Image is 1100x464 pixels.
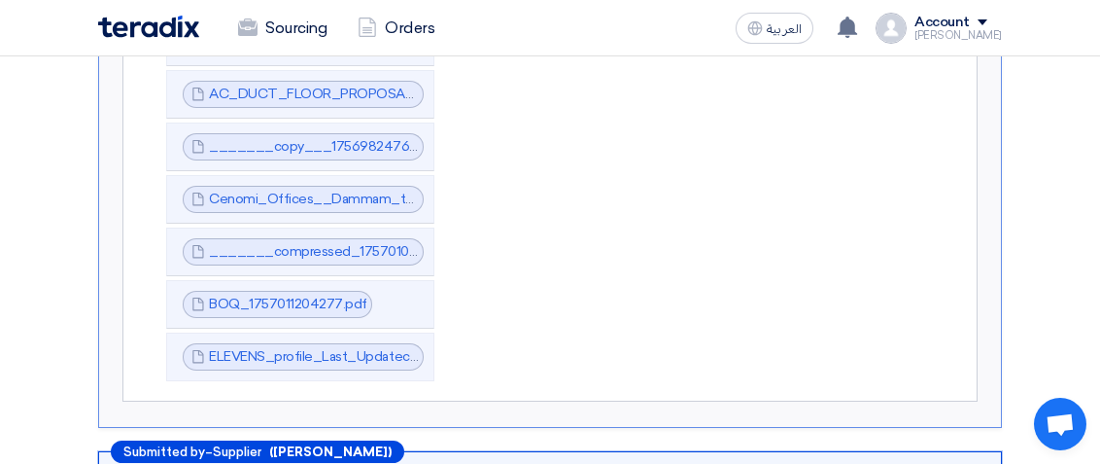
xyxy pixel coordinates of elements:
[98,16,199,38] img: Teradix logo
[1034,398,1086,450] div: Open chat
[269,446,392,458] b: ([PERSON_NAME])
[209,243,481,260] a: _______compressed_1757010592777.pdf
[767,22,802,36] span: العربية
[209,191,651,207] a: Cenomi_Offices__Dammam_technical_Proposal_1756982684208.pdf
[209,138,455,155] a: _______copy___1756982476178.pdf
[111,441,404,463] div: –
[342,7,450,50] a: Orders
[209,348,611,365] a: ELEVENS_profile_Last_Updatecompressed_1757233862576.pdf
[914,30,1002,41] div: [PERSON_NAME]
[736,13,813,44] button: العربية
[914,15,970,31] div: Account
[209,86,695,102] a: AC_DUCT_FLOOR_PROPOSAL_FOR_ANOTHER_SITE_1756921444978.pdf
[209,296,367,312] a: BOQ_1757011204277.pdf
[123,446,205,458] span: Submitted by
[876,13,907,44] img: profile_test.png
[213,446,261,458] span: Supplier
[223,7,342,50] a: Sourcing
